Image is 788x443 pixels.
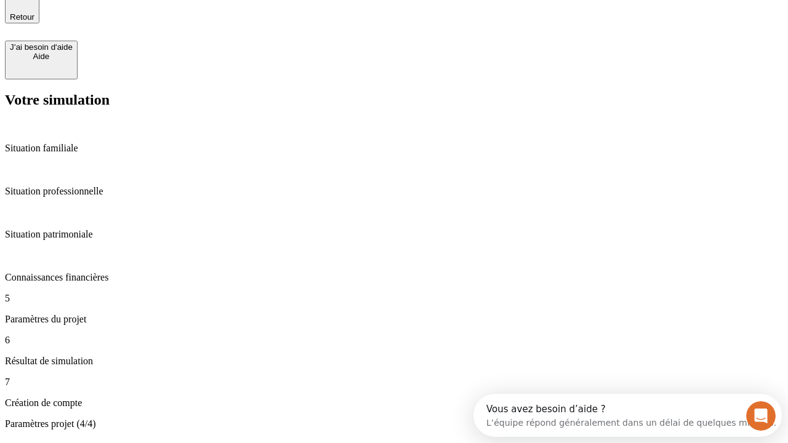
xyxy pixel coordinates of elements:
p: Situation professionnelle [5,186,783,197]
div: Vous avez besoin d’aide ? [13,10,303,20]
p: Création de compte [5,397,783,409]
p: Résultat de simulation [5,356,783,367]
div: Ouvrir le Messenger Intercom [5,5,339,39]
p: Paramètres du projet [5,314,783,325]
iframe: Intercom live chat [746,401,776,431]
div: Aide [10,52,73,61]
p: 7 [5,377,783,388]
p: 5 [5,293,783,304]
p: Situation patrimoniale [5,229,783,240]
p: Situation familiale [5,143,783,154]
h2: Votre simulation [5,92,783,108]
p: Paramètres projet (4/4) [5,418,783,429]
button: J’ai besoin d'aideAide [5,41,78,79]
iframe: Intercom live chat discovery launcher [473,394,782,437]
div: L’équipe répond généralement dans un délai de quelques minutes. [13,20,303,33]
p: Connaissances financières [5,272,783,283]
p: 6 [5,335,783,346]
div: J’ai besoin d'aide [10,42,73,52]
span: Retour [10,12,34,22]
